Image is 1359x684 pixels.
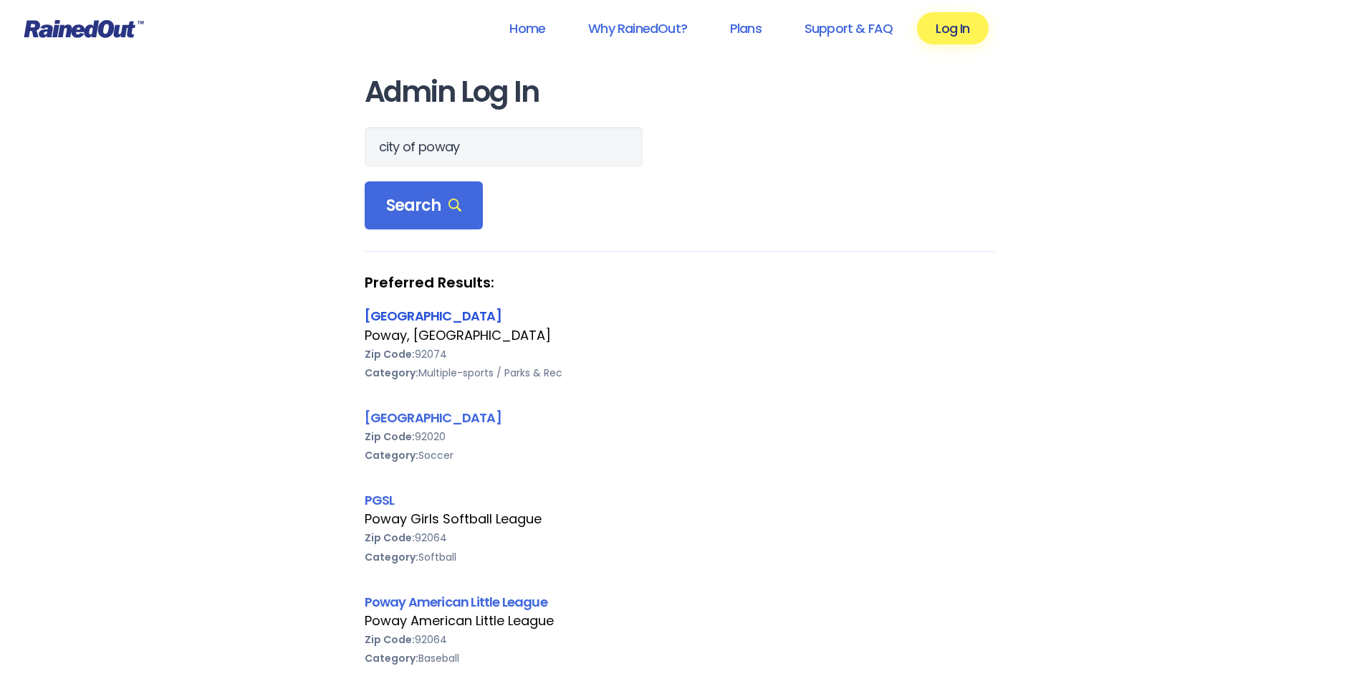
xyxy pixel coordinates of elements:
[365,408,995,427] div: [GEOGRAPHIC_DATA]
[365,630,995,649] div: 92064
[365,347,415,361] b: Zip Code:
[365,592,995,612] div: Poway American Little League
[365,409,501,427] a: [GEOGRAPHIC_DATA]
[365,429,415,444] b: Zip Code:
[365,612,995,630] div: Poway American Little League
[365,307,501,325] a: [GEOGRAPHIC_DATA]
[365,273,995,292] strong: Preferred Results:
[365,651,418,665] b: Category:
[365,306,995,326] div: [GEOGRAPHIC_DATA]
[365,326,995,345] div: Poway, [GEOGRAPHIC_DATA]
[365,490,995,510] div: PGSL
[365,345,995,364] div: 92074
[365,448,418,462] b: Category:
[365,510,995,528] div: Poway Girls Softball League
[365,491,395,509] a: PGSL
[365,649,995,668] div: Baseball
[365,76,995,108] h1: Admin Log In
[711,12,780,44] a: Plans
[365,531,415,545] b: Zip Code:
[570,12,706,44] a: Why RainedOut?
[365,593,547,611] a: Poway American Little League
[365,528,995,547] div: 92064
[365,446,995,465] div: Soccer
[365,181,484,230] div: Search
[365,548,995,566] div: Softball
[365,364,995,382] div: Multiple-sports / Parks & Rec
[917,12,988,44] a: Log In
[365,366,418,380] b: Category:
[365,632,415,647] b: Zip Code:
[786,12,911,44] a: Support & FAQ
[365,550,418,564] b: Category:
[386,196,462,216] span: Search
[365,127,643,167] input: Search Orgs…
[491,12,564,44] a: Home
[365,427,995,446] div: 92020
